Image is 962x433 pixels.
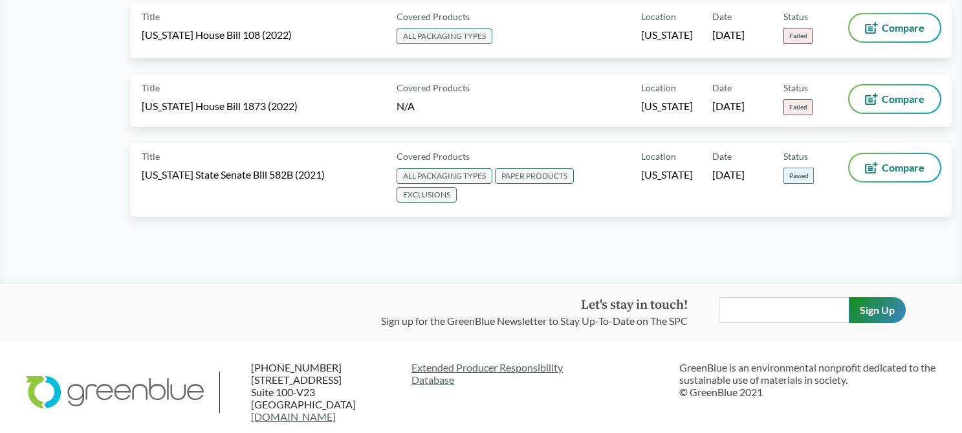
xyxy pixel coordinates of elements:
[641,28,693,42] span: [US_STATE]
[397,100,415,112] span: N/A
[641,150,676,163] span: Location
[142,28,292,42] span: [US_STATE] House Bill 108 (2022)
[882,162,924,173] span: Compare
[397,28,492,44] span: ALL PACKAGING TYPES
[783,150,808,163] span: Status
[251,410,336,423] a: [DOMAIN_NAME]
[641,168,693,182] span: [US_STATE]
[882,94,924,104] span: Compare
[712,10,732,23] span: Date
[411,361,668,386] a: Extended Producer ResponsibilityDatabase
[397,187,457,203] span: EXCLUSIONS
[783,28,813,44] span: Failed
[142,81,160,94] span: Title
[641,10,676,23] span: Location
[142,99,298,113] span: [US_STATE] House Bill 1873 (2022)
[849,297,906,323] input: Sign Up
[251,361,408,423] p: [PHONE_NUMBER] [STREET_ADDRESS] Suite 100-V23 [GEOGRAPHIC_DATA]
[849,154,940,181] button: Compare
[381,313,688,329] p: Sign up for the GreenBlue Newsletter to Stay Up-To-Date on The SPC
[397,10,470,23] span: Covered Products
[849,14,940,41] button: Compare
[641,81,676,94] span: Location
[783,168,814,184] span: Passed
[783,81,808,94] span: Status
[712,28,745,42] span: [DATE]
[679,361,936,399] p: GreenBlue is an environmental nonprofit dedicated to the sustainable use of materials in society....
[882,23,924,33] span: Compare
[397,168,492,184] span: ALL PACKAGING TYPES
[849,85,940,113] button: Compare
[142,150,160,163] span: Title
[783,10,808,23] span: Status
[712,81,732,94] span: Date
[783,99,813,115] span: Failed
[495,168,574,184] span: PAPER PRODUCTS
[581,297,688,313] strong: Let's stay in touch!
[142,10,160,23] span: Title
[641,99,693,113] span: [US_STATE]
[712,150,732,163] span: Date
[397,150,470,163] span: Covered Products
[142,168,325,182] span: [US_STATE] State Senate Bill 582B (2021)
[712,168,745,182] span: [DATE]
[397,81,470,94] span: Covered Products
[712,99,745,113] span: [DATE]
